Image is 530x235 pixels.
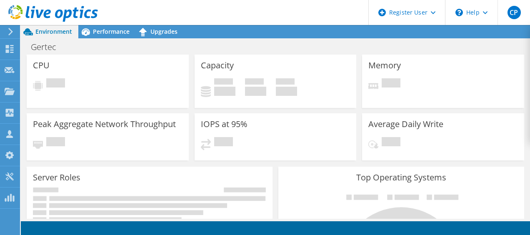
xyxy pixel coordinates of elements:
h3: Peak Aggregate Network Throughput [33,120,176,129]
h3: IOPS at 95% [201,120,247,129]
h3: Top Operating Systems [285,173,518,182]
span: Total [276,78,295,87]
h3: Average Daily Write [368,120,443,129]
h4: 0 GiB [276,87,297,96]
span: Upgrades [150,27,177,35]
h4: 0 GiB [245,87,266,96]
h3: CPU [33,61,50,70]
span: Pending [46,78,65,90]
span: Environment [35,27,72,35]
svg: \n [455,9,463,16]
h1: Gertec [27,42,69,52]
h3: Memory [368,61,401,70]
span: CP [507,6,521,19]
h3: Server Roles [33,173,80,182]
span: Used [214,78,233,87]
h4: 0 GiB [214,87,235,96]
span: Pending [214,137,233,148]
span: Performance [93,27,130,35]
h3: Capacity [201,61,234,70]
span: Pending [382,78,400,90]
span: Pending [46,137,65,148]
span: Free [245,78,264,87]
span: Pending [382,137,400,148]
